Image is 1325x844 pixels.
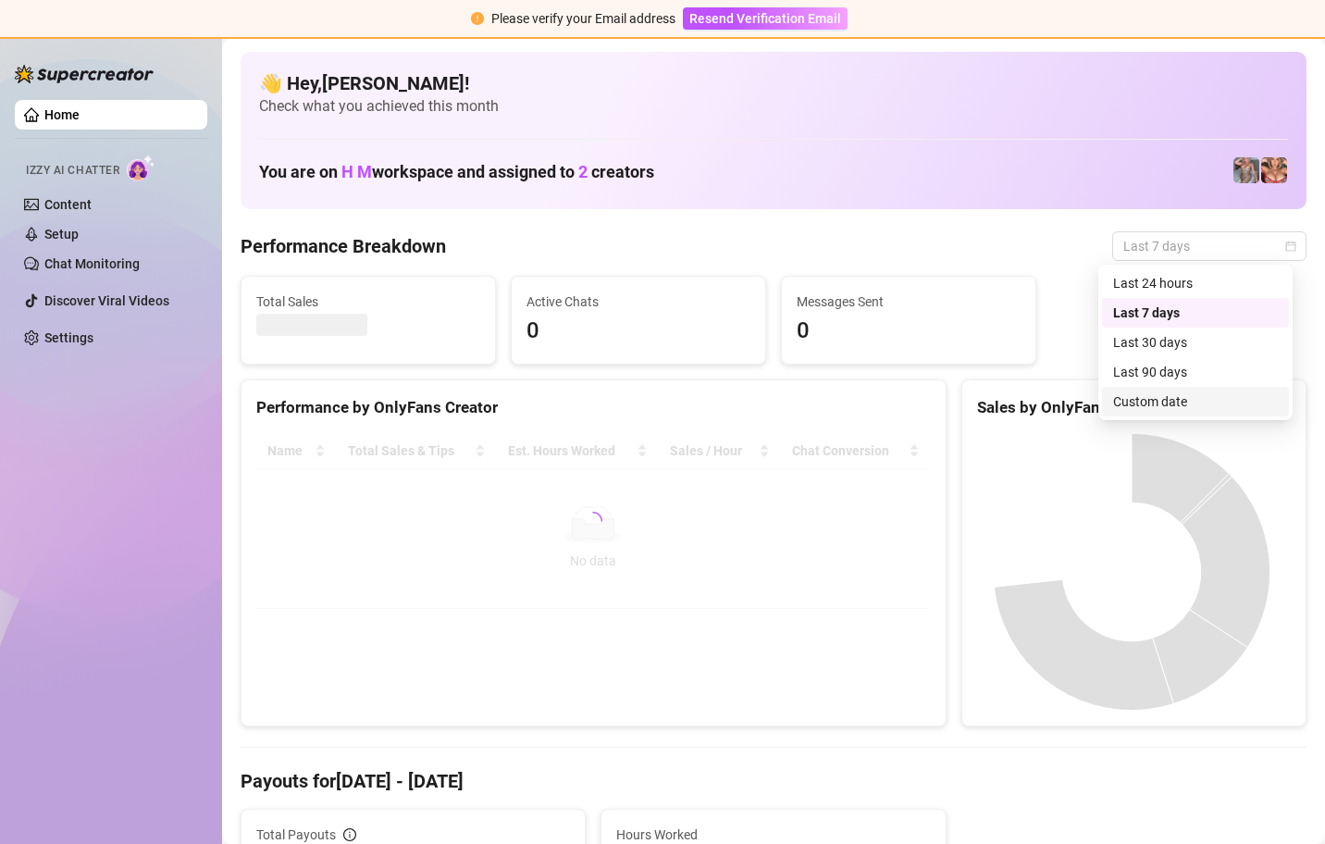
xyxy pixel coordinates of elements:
[1102,357,1289,387] div: Last 90 days
[526,314,750,349] span: 0
[259,70,1288,96] h4: 👋 Hey, [PERSON_NAME] !
[1102,298,1289,328] div: Last 7 days
[1113,332,1278,353] div: Last 30 days
[583,511,603,531] span: loading
[491,8,675,29] div: Please verify your Email address
[578,162,588,181] span: 2
[1285,241,1296,252] span: calendar
[256,395,931,420] div: Performance by OnlyFans Creator
[1102,387,1289,416] div: Custom date
[1113,303,1278,323] div: Last 7 days
[1261,157,1287,183] img: pennylondon
[241,233,446,259] h4: Performance Breakdown
[471,12,484,25] span: exclamation-circle
[241,768,1306,794] h4: Payouts for [DATE] - [DATE]
[26,162,119,180] span: Izzy AI Chatter
[1113,391,1278,412] div: Custom date
[341,162,372,181] span: H M
[797,292,1021,312] span: Messages Sent
[44,197,92,212] a: Content
[1113,273,1278,293] div: Last 24 hours
[44,256,140,271] a: Chat Monitoring
[797,314,1021,349] span: 0
[15,65,154,83] img: logo-BBDzfeDw.svg
[259,96,1288,117] span: Check what you achieved this month
[683,7,848,30] button: Resend Verification Email
[259,162,654,182] h1: You are on workspace and assigned to creators
[689,11,841,26] span: Resend Verification Email
[526,292,750,312] span: Active Chats
[1102,268,1289,298] div: Last 24 hours
[44,330,93,345] a: Settings
[1123,232,1295,260] span: Last 7 days
[343,828,356,841] span: info-circle
[127,155,155,181] img: AI Chatter
[44,107,80,122] a: Home
[1113,362,1278,382] div: Last 90 days
[977,395,1291,420] div: Sales by OnlyFans Creator
[44,293,169,308] a: Discover Viral Videos
[44,227,79,242] a: Setup
[256,292,480,312] span: Total Sales
[1233,157,1259,183] img: pennylondonvip
[1102,328,1289,357] div: Last 30 days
